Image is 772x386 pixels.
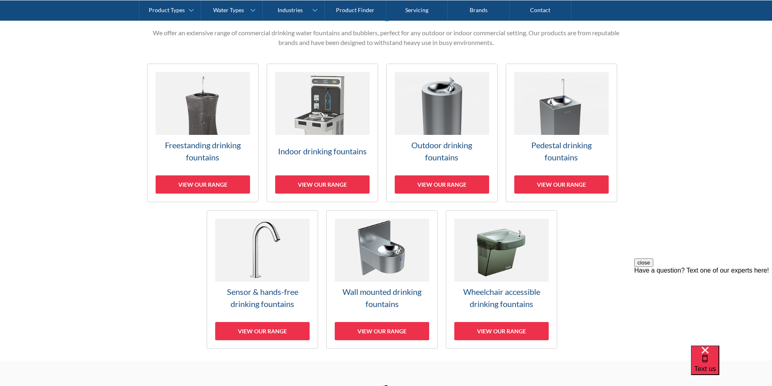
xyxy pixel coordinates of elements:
div: Water Types [213,6,244,13]
a: Wall mounted drinking fountainsView our range [326,210,438,349]
div: Industries [278,6,303,13]
iframe: podium webchat widget bubble [691,345,772,386]
h3: Freestanding drinking fountains [156,139,250,163]
div: View our range [395,175,489,194]
h3: Outdoor drinking fountains [395,139,489,163]
a: Sensor & hands-free drinking fountainsView our range [207,210,318,349]
div: View our range [215,322,310,340]
h3: Sensor & hands-free drinking fountains [215,286,310,310]
a: Wheelchair accessible drinking fountainsView our range [446,210,557,349]
div: View our range [335,322,429,340]
div: View our range [514,175,609,194]
p: We offer an extensive range of commercial drinking water fountains and bubblers, perfect for any ... [147,28,625,47]
a: Indoor drinking fountainsView our range [267,64,378,202]
a: Pedestal drinking fountainsView our range [506,64,617,202]
a: Freestanding drinking fountainsView our range [147,64,259,202]
a: Outdoor drinking fountainsView our range [386,64,498,202]
div: View our range [156,175,250,194]
div: View our range [454,322,549,340]
h3: Wheelchair accessible drinking fountains [454,286,549,310]
h3: Wall mounted drinking fountains [335,286,429,310]
h3: Pedestal drinking fountains [514,139,609,163]
div: View our range [275,175,370,194]
h3: Indoor drinking fountains [275,145,370,157]
iframe: podium webchat widget prompt [634,258,772,356]
div: Product Types [149,6,185,13]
